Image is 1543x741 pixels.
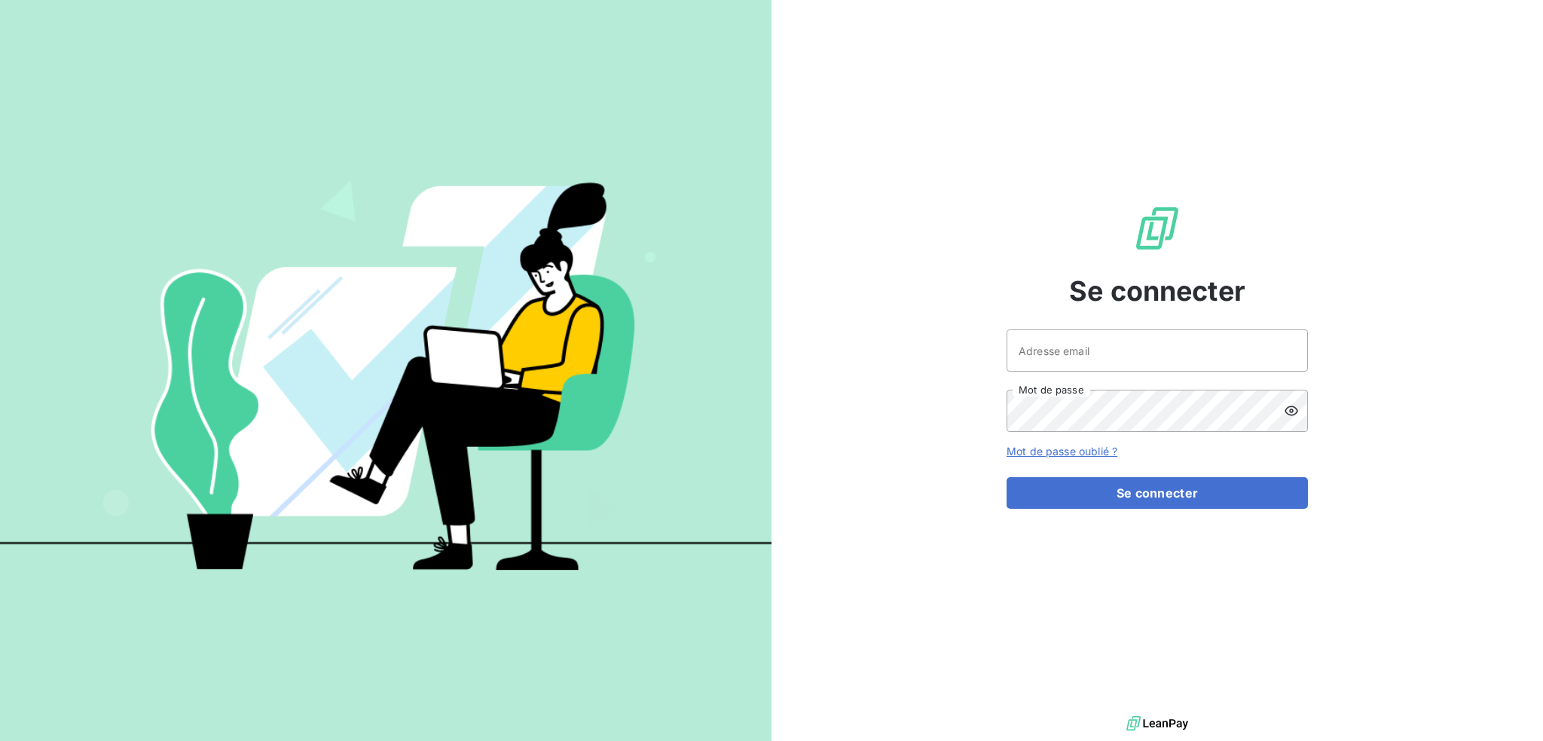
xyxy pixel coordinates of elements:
img: Logo LeanPay [1133,204,1181,253]
button: Se connecter [1007,477,1308,509]
a: Mot de passe oublié ? [1007,445,1117,458]
img: logo [1126,712,1188,735]
span: Se connecter [1069,271,1245,311]
input: placeholder [1007,329,1308,372]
